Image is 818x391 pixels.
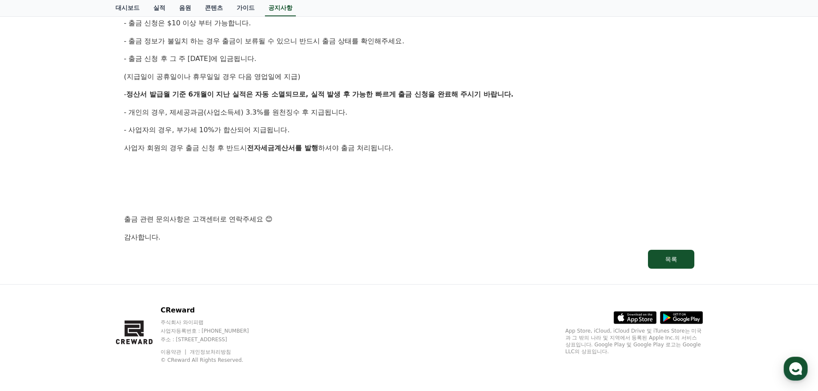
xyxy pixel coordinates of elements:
[161,319,265,326] p: 주식회사 와이피랩
[124,108,348,116] span: - 개인의 경우, 제세공과금(사업소득세) 3.3%를 원천징수 후 지급됩니다.
[124,89,694,100] p: -
[79,285,89,292] span: 대화
[124,250,694,269] a: 목록
[124,144,247,152] span: 사업자 회원의 경우 출금 신청 후 반드시
[3,272,57,294] a: 홈
[318,144,393,152] span: 하셔야 출금 처리됩니다.
[161,349,188,355] a: 이용약관
[124,233,161,241] span: 감사합니다.
[189,90,514,98] strong: 6개월이 지난 실적은 자동 소멸되므로, 실적 발생 후 가능한 빠르게 출금 신청을 완료해 주시기 바랍니다.
[648,250,694,269] button: 목록
[124,19,251,27] span: - 출금 신청은 $10 이상 부터 가능합니다.
[124,37,404,45] span: - 출금 정보가 불일치 하는 경우 출금이 보류될 수 있으니 반드시 출금 상태를 확인해주세요.
[111,272,165,294] a: 설정
[124,215,273,223] span: 출금 관련 문의사항은 고객센터로 연락주세요 😊
[247,144,318,152] strong: 전자세금계산서를 발행
[126,90,186,98] strong: 정산서 발급월 기준
[27,285,32,292] span: 홈
[190,349,231,355] a: 개인정보처리방침
[161,336,265,343] p: 주소 : [STREET_ADDRESS]
[124,55,257,63] span: - 출금 신청 후 그 주 [DATE]에 입금됩니다.
[133,285,143,292] span: 설정
[566,327,703,355] p: App Store, iCloud, iCloud Drive 및 iTunes Store는 미국과 그 밖의 나라 및 지역에서 등록된 Apple Inc.의 서비스 상표입니다. Goo...
[124,73,301,81] span: (지급일이 공휴일이나 휴무일일 경우 다음 영업일에 지급)
[161,305,265,315] p: CReward
[124,126,290,134] span: - 사업자의 경우, 부가세 10%가 합산되어 지급됩니다.
[57,272,111,294] a: 대화
[665,255,677,264] div: 목록
[161,357,265,364] p: © CReward All Rights Reserved.
[161,327,265,334] p: 사업자등록번호 : [PHONE_NUMBER]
